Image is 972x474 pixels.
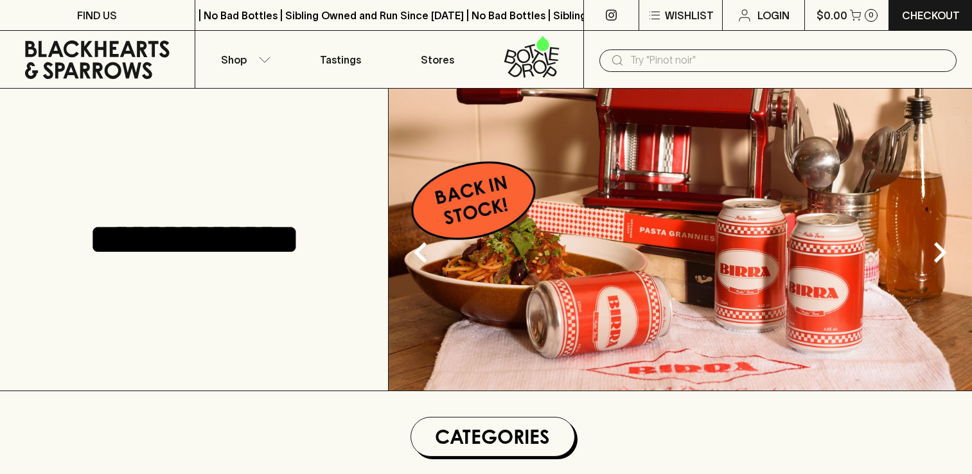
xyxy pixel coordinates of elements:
[421,52,454,67] p: Stores
[902,8,960,23] p: Checkout
[195,31,292,88] button: Shop
[292,31,389,88] a: Tastings
[665,8,714,23] p: Wishlist
[389,89,972,391] img: optimise
[221,52,247,67] p: Shop
[416,423,569,451] h1: Categories
[869,12,874,19] p: 0
[630,50,946,71] input: Try "Pinot noir"
[389,31,486,88] a: Stores
[395,227,446,278] button: Previous
[817,8,847,23] p: $0.00
[320,52,361,67] p: Tastings
[77,8,117,23] p: FIND US
[914,227,966,278] button: Next
[757,8,790,23] p: Login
